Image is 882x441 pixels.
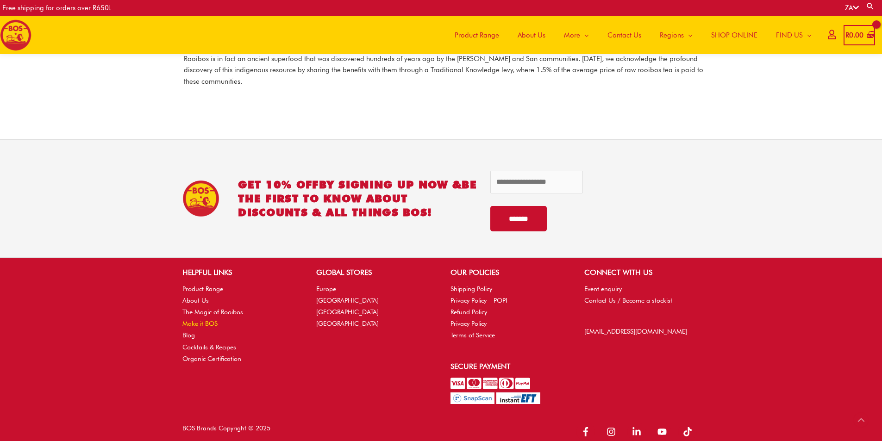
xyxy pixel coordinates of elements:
[518,21,545,49] span: About Us
[445,16,508,54] a: Product Range
[651,16,702,54] a: Regions
[182,267,298,278] h2: HELPFUL LINKS
[584,297,672,304] a: Contact Us / Become a stockist
[182,297,209,304] a: About Us
[584,283,700,306] nav: CONNECT WITH US
[182,283,298,365] nav: HELPFUL LINKS
[450,297,507,304] a: Privacy Policy – POPI
[845,31,863,39] bdi: 0.00
[584,285,622,292] a: Event enquiry
[845,31,849,39] span: R
[184,42,703,87] p: Rooibos is in fact an ancient superfood that was discovered hundreds of years ago by the [PERSON_...
[316,308,379,316] a: [GEOGRAPHIC_DATA]
[316,283,432,330] nav: GLOBAL STORES
[776,21,803,49] span: FIND US
[627,422,651,441] a: linkedin-in
[450,285,492,292] a: Shipping Policy
[845,4,859,12] a: ZA
[564,21,580,49] span: More
[496,392,540,404] img: Pay with InstantEFT
[450,361,566,372] h2: Secure Payment
[576,422,600,441] a: facebook-f
[584,267,700,278] h2: CONNECT WITH US
[450,331,495,339] a: Terms of Service
[438,16,821,54] nav: Site Navigation
[182,285,223,292] a: Product Range
[182,343,236,351] a: Cocktails & Recipes
[316,285,336,292] a: Europe
[508,16,555,54] a: About Us
[450,392,494,404] img: Pay with SnapScan
[678,422,700,441] a: tiktok
[702,16,767,54] a: SHOP ONLINE
[450,320,487,327] a: Privacy Policy
[607,21,641,49] span: Contact Us
[602,422,626,441] a: instagram
[866,2,875,11] a: Search button
[653,422,676,441] a: youtube
[182,355,241,362] a: Organic Certification
[711,21,757,49] span: SHOP ONLINE
[182,180,219,217] img: BOS Ice Tea
[238,178,477,219] h2: GET 10% OFF be the first to know about discounts & all things BOS!
[319,178,462,191] span: BY SIGNING UP NOW &
[555,16,598,54] a: More
[660,21,684,49] span: Regions
[316,297,379,304] a: [GEOGRAPHIC_DATA]
[450,267,566,278] h2: OUR POLICIES
[450,308,487,316] a: Refund Policy
[182,331,195,339] a: Blog
[450,283,566,342] nav: OUR POLICIES
[316,267,432,278] h2: GLOBAL STORES
[455,21,499,49] span: Product Range
[844,25,875,46] a: View Shopping Cart, empty
[182,308,243,316] a: The Magic of Rooibos
[598,16,651,54] a: Contact Us
[584,328,687,335] a: [EMAIL_ADDRESS][DOMAIN_NAME]
[182,320,218,327] a: Make it BOS
[316,320,379,327] a: [GEOGRAPHIC_DATA]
